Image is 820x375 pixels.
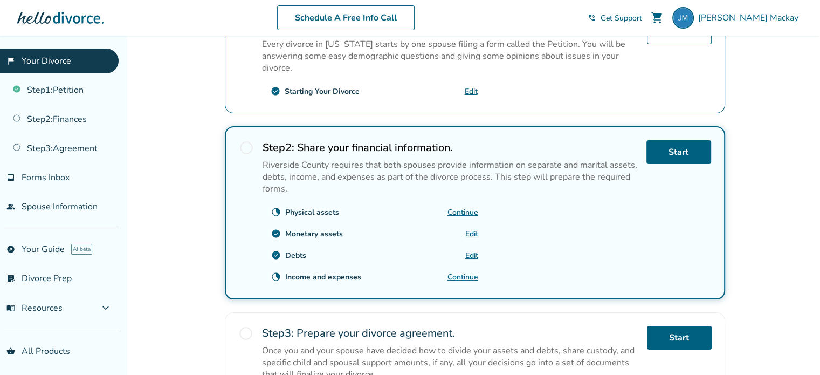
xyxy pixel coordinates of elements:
[285,207,339,217] div: Physical assets
[588,13,596,22] span: phone_in_talk
[465,250,478,261] a: Edit
[647,326,712,350] a: Start
[601,13,642,23] span: Get Support
[766,323,820,375] iframe: Chat Widget
[238,326,253,341] span: radio_button_unchecked
[646,140,711,164] a: Start
[447,207,478,217] a: Continue
[263,140,638,155] h2: Share your financial information.
[263,159,638,195] p: Riverside County requires that both spouses provide information on separate and marital assets, d...
[6,302,63,314] span: Resources
[651,11,664,24] span: shopping_cart
[271,86,280,96] span: check_circle
[6,274,15,283] span: list_alt_check
[262,326,294,340] strong: Step 3 :
[588,13,642,23] a: phone_in_talkGet Support
[6,304,15,312] span: menu_book
[698,12,803,24] span: [PERSON_NAME] Mackay
[6,202,15,211] span: people
[285,272,361,282] div: Income and expenses
[285,86,360,97] div: Starting Your Divorce
[277,5,415,30] a: Schedule A Free Info Call
[71,244,92,255] span: AI beta
[6,347,15,356] span: shopping_basket
[99,302,112,315] span: expand_more
[447,272,478,282] a: Continue
[6,57,15,65] span: flag_2
[672,7,694,29] img: josh.b.mackay@gmail.com
[262,38,638,74] p: Every divorce in [US_STATE] starts by one spouse filing a form called the Petition. You will be a...
[271,272,281,282] span: clock_loader_40
[6,173,15,182] span: inbox
[285,250,306,261] div: Debts
[6,245,15,254] span: explore
[262,326,638,340] h2: Prepare your divorce agreement.
[22,172,70,183] span: Forms Inbox
[239,140,254,155] span: radio_button_unchecked
[285,229,343,239] div: Monetary assets
[271,250,281,260] span: check_circle
[465,86,478,97] a: Edit
[263,140,294,155] strong: Step 2 :
[271,229,281,238] span: check_circle
[465,229,478,239] a: Edit
[271,207,281,217] span: clock_loader_40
